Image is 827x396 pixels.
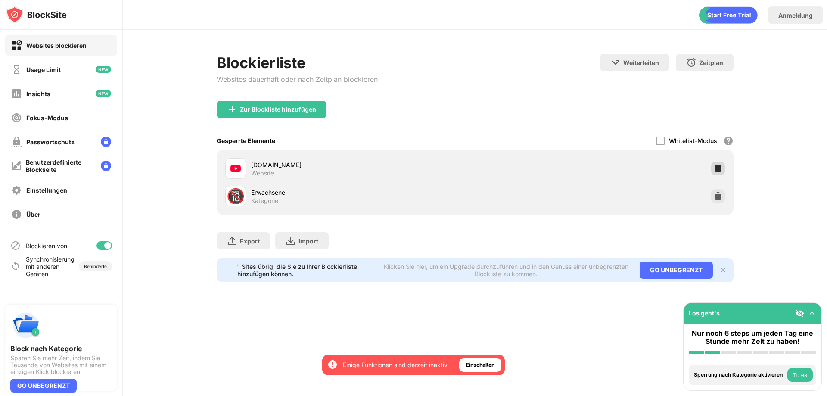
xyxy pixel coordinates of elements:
img: favicons [230,163,241,174]
img: lock-menu.svg [101,161,111,171]
div: Sparen Sie mehr Zeit, indem Sie Tausende von Websites mit einem einzigen Klick blockieren [10,355,112,375]
div: [DOMAIN_NAME] [251,160,475,169]
img: error-circle-white.svg [327,359,338,370]
img: push-categories.svg [10,310,41,341]
div: Behinderte [84,264,107,269]
button: Tu es [787,368,813,382]
img: sync-icon.svg [10,261,21,271]
img: insights-off.svg [11,88,22,99]
img: new-icon.svg [96,90,111,97]
div: Passwortschutz [26,138,75,146]
div: Anmeldung [778,12,813,19]
img: focus-off.svg [11,112,22,123]
div: 🔞 [227,187,245,205]
div: Weiterleiten [623,59,659,66]
div: Synchronisierung mit anderen Geräten [26,256,70,278]
div: Gesperrte Elemente [217,137,275,144]
img: about-off.svg [11,209,22,220]
div: Websites dauerhaft oder nach Zeitplan blockieren [217,75,378,84]
div: GO UNBEGRENZT [10,379,77,393]
img: customize-block-page-off.svg [11,161,22,171]
div: Zeitplan [699,59,723,66]
div: Block nach Kategorie [10,344,112,353]
div: Klicken Sie hier, um ein Upgrade durchzuführen und in den Genuss einer unbegrenzten Blockliste zu... [383,263,629,278]
img: block-on.svg [11,40,22,51]
div: Import [298,237,318,245]
img: settings-off.svg [11,185,22,196]
div: Kategorie [251,197,278,205]
div: Sperrung nach Kategorie aktivieren [694,372,785,378]
div: Erwachsene [251,188,475,197]
div: Usage Limit [26,66,61,73]
div: Websites blockieren [26,42,87,49]
div: Fokus-Modus [26,114,68,122]
img: lock-menu.svg [101,137,111,147]
img: new-icon.svg [96,66,111,73]
img: x-button.svg [720,267,727,274]
div: Benutzerdefinierte Blockseite [26,159,94,173]
div: Nur noch 6 steps um jeden Tag eine Stunde mehr Zeit zu haben! [689,329,816,346]
div: GO UNBEGRENZT [640,262,713,279]
img: time-usage-off.svg [11,64,22,75]
div: Über [26,211,40,218]
img: password-protection-off.svg [11,137,22,147]
div: Website [251,169,274,177]
img: eye-not-visible.svg [796,309,804,318]
div: Einstellungen [26,187,67,194]
div: Los geht's [689,309,720,317]
img: blocking-icon.svg [10,240,21,251]
div: Export [240,237,260,245]
img: logo-blocksite.svg [6,6,67,23]
div: Blockierliste [217,54,378,72]
div: animation [699,6,758,24]
div: Einschalten [466,361,494,369]
img: omni-setup-toggle.svg [808,309,816,318]
div: 1 Sites übrig, die Sie zu Ihrer Blockierliste hinzufügen können. [237,263,378,278]
div: Einige Funktionen sind derzeit inaktiv. [343,361,449,369]
div: Zur Blockliste hinzufügen [240,106,316,113]
div: Insights [26,90,50,97]
div: Whitelist-Modus [669,137,717,144]
div: Blockieren von [26,242,67,249]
